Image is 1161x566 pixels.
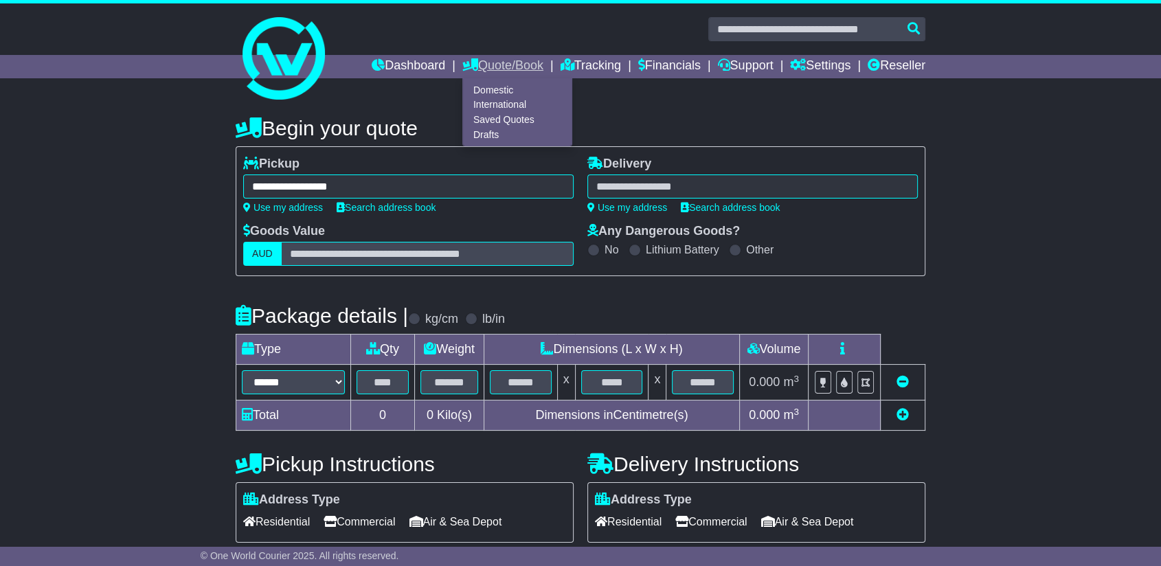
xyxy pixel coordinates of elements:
label: No [605,243,618,256]
span: 0 [427,408,433,422]
sup: 3 [793,407,799,417]
a: Domestic [463,82,572,98]
td: Kilo(s) [415,400,484,431]
td: Type [236,335,351,365]
td: 0 [351,400,415,431]
a: Remove this item [897,375,909,389]
label: Goods Value [243,224,325,239]
a: Reseller [868,55,925,78]
span: Residential [243,511,310,532]
label: Address Type [243,493,340,508]
label: Address Type [595,493,692,508]
a: Quote/Book [462,55,543,78]
label: lb/in [482,312,505,327]
label: Delivery [587,157,651,172]
label: Pickup [243,157,300,172]
label: Any Dangerous Goods? [587,224,740,239]
a: Drafts [463,127,572,142]
span: © One World Courier 2025. All rights reserved. [201,550,399,561]
span: Commercial [675,511,747,532]
a: Search address book [681,202,780,213]
a: Financials [638,55,701,78]
span: 0.000 [749,408,780,422]
span: m [783,375,799,389]
a: International [463,98,572,113]
span: Air & Sea Depot [409,511,502,532]
div: Quote/Book [462,78,572,146]
a: Settings [790,55,850,78]
label: Other [746,243,774,256]
a: Use my address [587,202,667,213]
td: Volume [739,335,808,365]
span: m [783,408,799,422]
a: Use my address [243,202,323,213]
label: kg/cm [425,312,458,327]
span: Air & Sea Depot [761,511,854,532]
a: Tracking [561,55,621,78]
td: x [649,365,666,400]
h4: Pickup Instructions [236,453,574,475]
td: Dimensions in Centimetre(s) [484,400,739,431]
a: Add new item [897,408,909,422]
h4: Package details | [236,304,408,327]
td: Dimensions (L x W x H) [484,335,739,365]
a: Dashboard [372,55,445,78]
span: 0.000 [749,375,780,389]
a: Search address book [337,202,436,213]
td: x [557,365,575,400]
a: Saved Quotes [463,113,572,128]
h4: Begin your quote [236,117,925,139]
td: Weight [415,335,484,365]
td: Qty [351,335,415,365]
td: Total [236,400,351,431]
span: Residential [595,511,662,532]
a: Support [717,55,773,78]
label: AUD [243,242,282,266]
span: Commercial [324,511,395,532]
label: Lithium Battery [646,243,719,256]
sup: 3 [793,374,799,384]
h4: Delivery Instructions [587,453,925,475]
